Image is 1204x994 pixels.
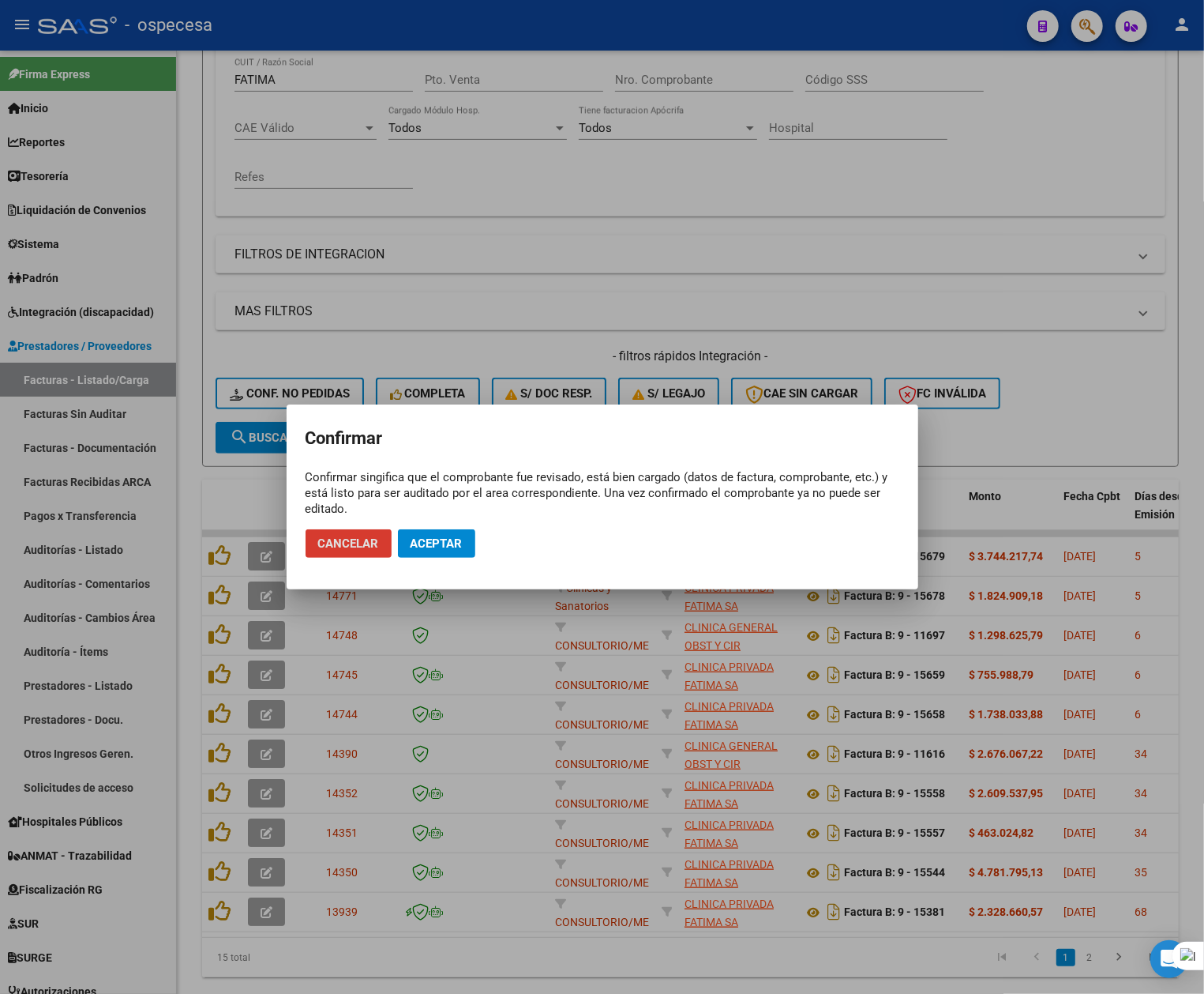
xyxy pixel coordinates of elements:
div: Confirmar singifica que el comprobante fue revisado, está bien cargado (datos de factura, comprob... [306,469,899,517]
span: Aceptar [411,537,463,551]
span: Cancelar [318,537,379,551]
button: Aceptar [398,529,475,558]
button: Cancelar [306,529,392,558]
div: Open Intercom Messenger [1150,940,1188,978]
h2: Confirmar [306,424,899,454]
